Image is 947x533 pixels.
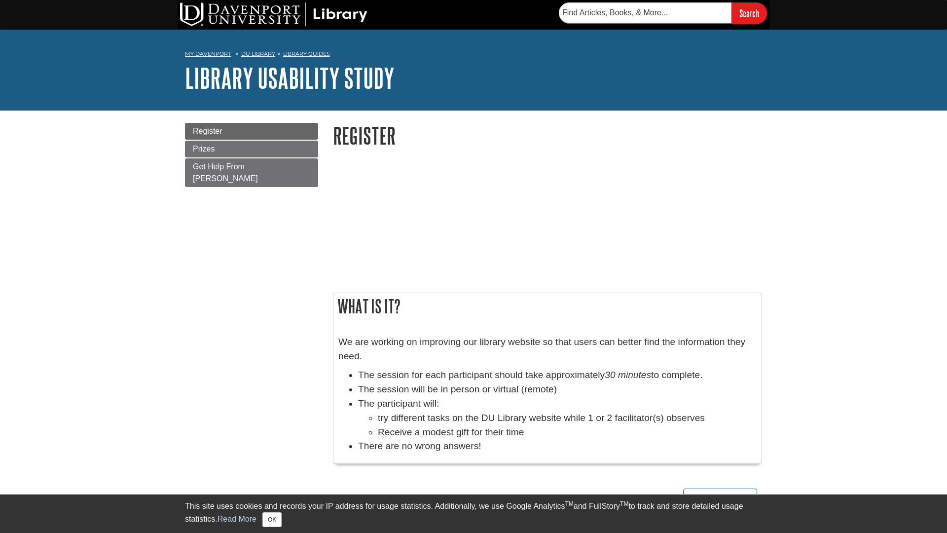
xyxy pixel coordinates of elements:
[620,500,628,507] sup: TM
[185,141,318,157] a: Prizes
[338,335,757,364] p: We are working on improving our library website so that users can better find the information the...
[185,50,231,58] a: My Davenport
[185,158,318,187] a: Get Help From [PERSON_NAME]
[559,2,767,24] form: Searches DU Library's articles, books, and more
[559,2,731,23] input: Find Articles, Books, & More...
[565,500,573,507] sup: TM
[241,50,275,57] a: DU Library
[378,411,757,425] li: try different tasks on the DU Library website while 1 or 2 facilitator(s) observes
[193,127,222,135] span: Register
[378,425,757,440] li: Receive a modest gift for their time
[185,63,395,93] a: Library Usability Study
[333,293,762,319] h2: What is it?
[262,512,282,527] button: Close
[358,439,757,454] li: There are no wrong answers!
[185,123,318,187] div: Guide Page Menu
[605,370,651,380] i: 30 minutes
[358,397,757,439] li: The participant will:
[358,368,757,382] li: The session for each participant should take approximately to complete.
[218,515,256,523] a: Read More
[193,145,215,153] span: Prizes
[185,123,318,140] a: Register
[333,170,762,269] iframe: 3baefe3a49145006a220d0845cbfa7fa
[358,382,757,397] li: The session will be in person or virtual (remote)
[283,50,330,57] a: Library Guides
[333,123,762,148] h1: Register
[180,2,367,26] img: DU Library
[185,47,762,63] nav: breadcrumb
[185,500,762,527] div: This site uses cookies and records your IP address for usage statistics. Additionally, we use Goo...
[731,2,767,24] input: Search
[193,162,258,183] span: Get Help From [PERSON_NAME]
[683,489,757,511] a: Next:Prizes >>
